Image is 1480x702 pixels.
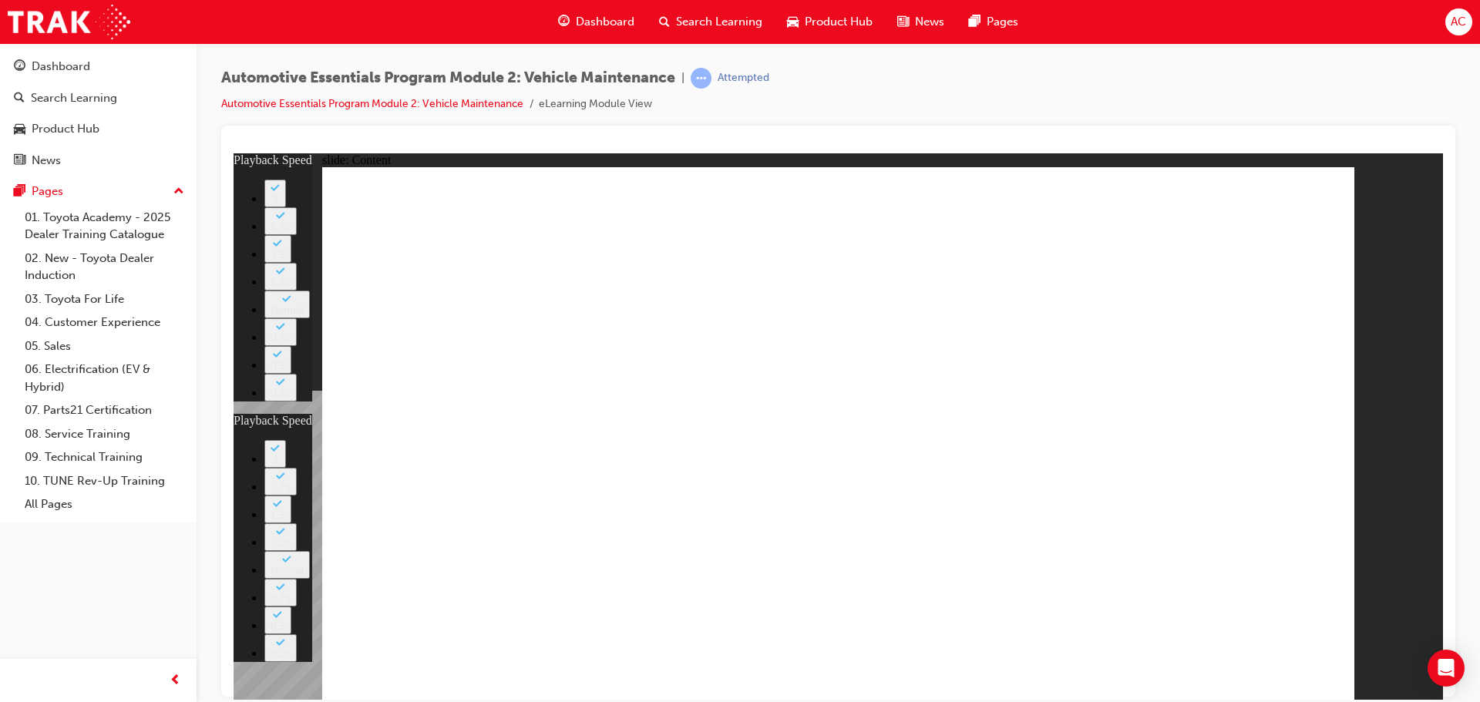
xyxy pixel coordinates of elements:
a: news-iconNews [885,6,957,38]
div: Search Learning [31,89,117,107]
a: News [6,146,190,175]
a: Automotive Essentials Program Module 2: Vehicle Maintenance [221,97,523,110]
span: AC [1451,13,1466,31]
span: search-icon [659,12,670,32]
li: eLearning Module View [539,96,652,113]
img: Trak [8,5,130,39]
a: 05. Sales [18,334,190,358]
div: Open Intercom Messenger [1428,650,1465,687]
span: search-icon [14,92,25,106]
a: 06. Electrification (EV & Hybrid) [18,358,190,398]
span: car-icon [787,12,799,32]
div: Dashboard [32,58,90,76]
a: 08. Service Training [18,422,190,446]
a: All Pages [18,492,190,516]
span: learningRecordVerb_ATTEMPT-icon [691,68,711,89]
a: 03. Toyota For Life [18,287,190,311]
span: prev-icon [170,671,181,690]
a: car-iconProduct Hub [775,6,885,38]
a: pages-iconPages [957,6,1031,38]
button: Pages [6,177,190,206]
span: guage-icon [558,12,570,32]
a: guage-iconDashboard [546,6,647,38]
span: Search Learning [676,13,762,31]
a: 04. Customer Experience [18,311,190,334]
span: Dashboard [576,13,634,31]
span: news-icon [897,12,909,32]
div: Product Hub [32,120,99,138]
div: Attempted [718,71,769,86]
a: Product Hub [6,115,190,143]
span: Pages [987,13,1018,31]
span: | [681,69,684,87]
span: pages-icon [969,12,980,32]
a: 09. Technical Training [18,445,190,469]
a: 02. New - Toyota Dealer Induction [18,247,190,287]
span: Automotive Essentials Program Module 2: Vehicle Maintenance [221,69,675,87]
a: 01. Toyota Academy - 2025 Dealer Training Catalogue [18,206,190,247]
span: car-icon [14,123,25,136]
div: Pages [32,183,63,200]
a: Search Learning [6,84,190,113]
span: up-icon [173,182,184,202]
button: AC [1445,8,1472,35]
a: 07. Parts21 Certification [18,398,190,422]
span: guage-icon [14,60,25,74]
button: DashboardSearch LearningProduct HubNews [6,49,190,177]
span: pages-icon [14,185,25,199]
span: news-icon [14,154,25,168]
a: 10. TUNE Rev-Up Training [18,469,190,493]
span: Product Hub [805,13,873,31]
a: Dashboard [6,52,190,81]
div: News [32,152,61,170]
a: search-iconSearch Learning [647,6,775,38]
span: News [915,13,944,31]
